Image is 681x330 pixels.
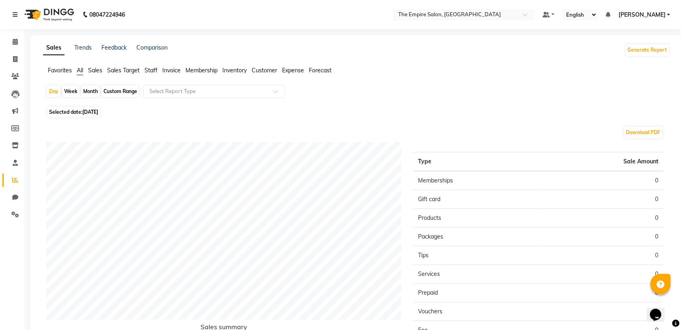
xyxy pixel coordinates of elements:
[136,44,168,51] a: Comparison
[107,67,140,74] span: Sales Target
[81,86,100,97] div: Month
[414,302,539,321] td: Vouchers
[414,209,539,228] td: Products
[539,246,664,265] td: 0
[43,41,65,55] a: Sales
[62,86,80,97] div: Week
[414,171,539,190] td: Memberships
[414,190,539,209] td: Gift card
[162,67,181,74] span: Invoice
[626,44,669,56] button: Generate Report
[77,67,83,74] span: All
[414,284,539,302] td: Prepaid
[82,109,98,115] span: [DATE]
[74,44,92,51] a: Trends
[282,67,304,74] span: Expense
[101,44,127,51] a: Feedback
[144,67,157,74] span: Staff
[619,11,666,19] span: [PERSON_NAME]
[252,67,277,74] span: Customer
[414,152,539,172] th: Type
[47,107,100,117] span: Selected date:
[539,209,664,228] td: 0
[21,3,76,26] img: logo
[539,265,664,284] td: 0
[539,302,664,321] td: 0
[624,127,663,138] button: Download PDF
[48,67,72,74] span: Favorites
[414,265,539,284] td: Services
[539,284,664,302] td: 0
[647,297,673,322] iframe: chat widget
[47,86,60,97] div: Day
[185,67,218,74] span: Membership
[539,171,664,190] td: 0
[414,246,539,265] td: Tips
[539,190,664,209] td: 0
[88,67,102,74] span: Sales
[89,3,125,26] b: 08047224946
[539,152,664,172] th: Sale Amount
[101,86,139,97] div: Custom Range
[222,67,247,74] span: Inventory
[539,228,664,246] td: 0
[309,67,332,74] span: Forecast
[414,228,539,246] td: Packages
